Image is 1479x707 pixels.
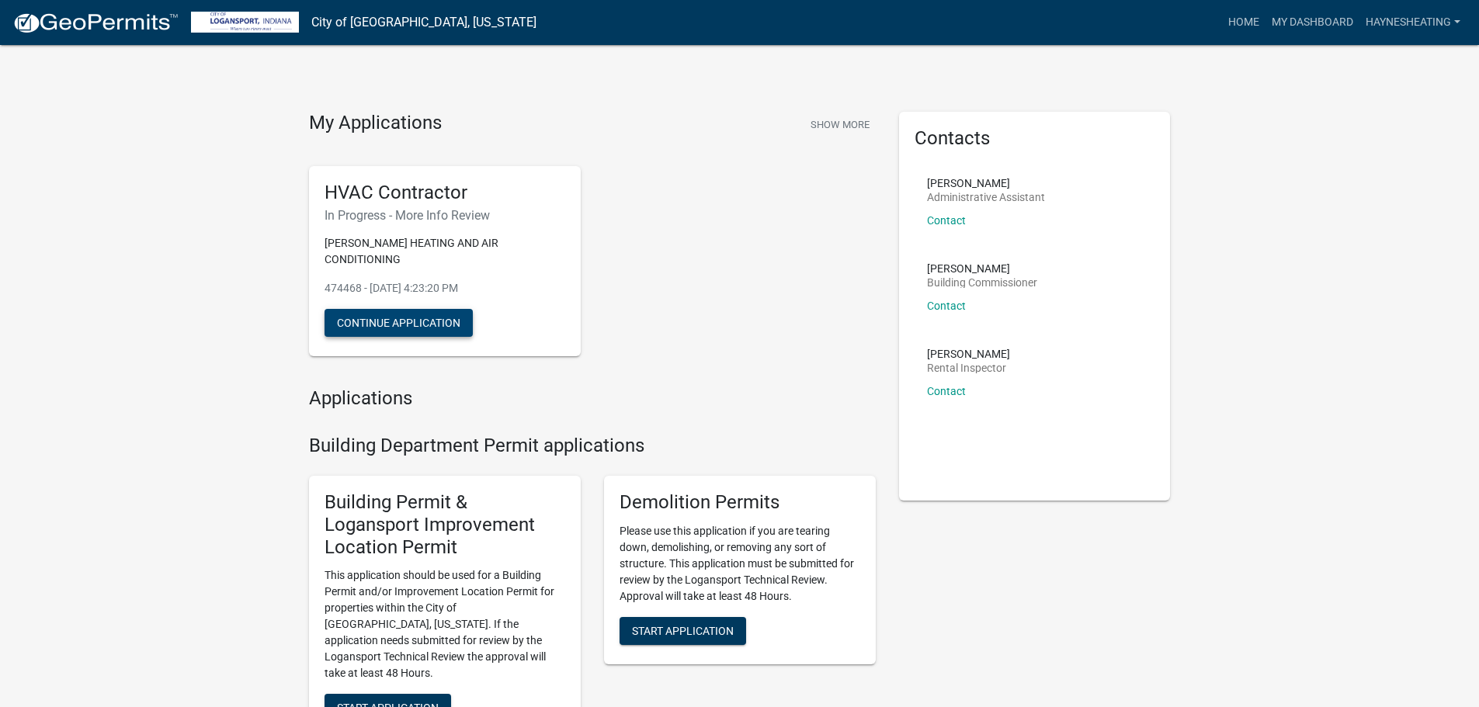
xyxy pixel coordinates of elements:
[927,214,966,227] a: Contact
[620,491,860,514] h5: Demolition Permits
[325,280,565,296] p: 474468 - [DATE] 4:23:20 PM
[632,624,734,636] span: Start Application
[325,567,565,681] p: This application should be used for a Building Permit and/or Improvement Location Permit for prop...
[927,192,1045,203] p: Administrative Assistant
[1222,8,1265,37] a: Home
[927,385,966,397] a: Contact
[191,12,299,33] img: City of Logansport, Indiana
[309,112,442,135] h4: My Applications
[311,9,536,36] a: City of [GEOGRAPHIC_DATA], [US_STATE]
[325,235,565,268] p: [PERSON_NAME] HEATING AND AIR CONDITIONING
[927,362,1010,373] p: Rental Inspector
[620,523,860,605] p: Please use this application if you are tearing down, demolishing, or removing any sort of structu...
[927,277,1037,288] p: Building Commissioner
[309,435,876,457] h4: Building Department Permit applications
[927,300,966,312] a: Contact
[325,309,473,337] button: Continue Application
[1359,8,1467,37] a: HAYNESHEATING
[927,263,1037,274] p: [PERSON_NAME]
[309,387,876,410] h4: Applications
[620,617,746,645] button: Start Application
[325,208,565,223] h6: In Progress - More Info Review
[325,182,565,204] h5: HVAC Contractor
[927,348,1010,359] p: [PERSON_NAME]
[804,112,876,137] button: Show More
[325,491,565,558] h5: Building Permit & Logansport Improvement Location Permit
[927,178,1045,189] p: [PERSON_NAME]
[1265,8,1359,37] a: My Dashboard
[915,127,1155,150] h5: Contacts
